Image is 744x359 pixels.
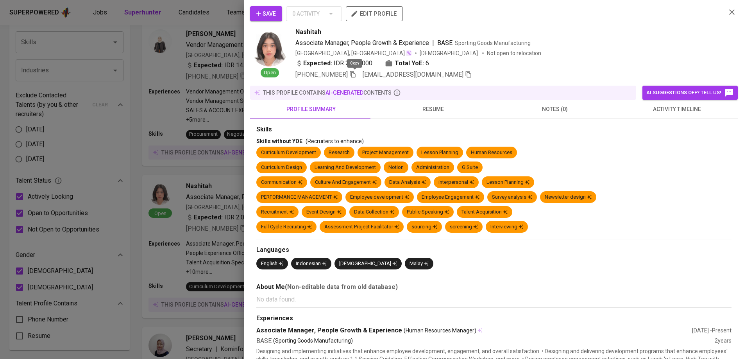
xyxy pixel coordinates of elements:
button: AI suggestions off? Tell us! [642,86,738,100]
div: Administration [416,164,449,171]
div: Experiences [256,314,731,323]
div: Associate Manager, People Growth & Experience [256,326,692,335]
span: resume [377,104,489,114]
div: Skills [256,125,731,134]
div: Culture And Engagement [315,179,377,186]
div: Data Analysis [389,179,426,186]
p: No data found. [256,295,731,304]
div: Notion [388,164,404,171]
b: (Non-editable data from old database) [285,283,398,291]
div: Newsletter design [545,194,592,201]
div: Full Cycle Recruiting [261,223,312,231]
div: Lesson Planning [421,149,458,156]
button: Save [250,6,282,21]
b: Total YoE: [395,59,424,68]
b: Expected: [303,59,332,68]
span: AI-generated [325,90,363,96]
button: edit profile [346,6,403,21]
div: Interviewing [490,223,523,231]
span: (Recruiters to enhance) [306,138,364,144]
div: Communication [261,179,302,186]
span: edit profile [352,9,397,19]
span: [EMAIL_ADDRESS][DOMAIN_NAME] [363,71,463,78]
div: BASE [256,337,715,346]
a: edit profile [346,10,403,16]
p: (Sporting Goods Manufacturing) [273,337,353,346]
div: Languages [256,246,731,255]
div: Human Resources [471,149,512,156]
div: Learning And Development [315,164,376,171]
span: notes (0) [499,104,611,114]
div: IDR 2.000.000 [295,59,372,68]
div: Talent Acquisition [461,208,508,216]
span: BASE [437,39,452,47]
div: About Me [256,282,731,292]
span: Nashitah [295,27,321,37]
div: Assessment Project Facilitator [324,223,399,231]
div: Project Management [362,149,409,156]
img: 7e0fe4547144df22c6745160464ee175.jpg [250,27,289,66]
span: [PHONE_NUMBER] [295,71,348,78]
span: Save [256,9,276,19]
div: Public Speaking [407,208,449,216]
div: [DEMOGRAPHIC_DATA] [339,260,397,267]
div: Research [329,149,350,156]
div: Event Design [306,208,342,216]
p: this profile contains contents [263,89,392,97]
div: 2 years [715,337,731,346]
div: [DATE] - Present [692,327,731,334]
span: Sporting Goods Manufacturing [455,40,531,46]
span: profile summary [255,104,367,114]
span: Skills without YOE [256,138,302,144]
div: screening [450,223,478,231]
div: Data Collection [354,208,394,216]
span: Associate Manager, People Growth & Experience [295,39,429,47]
div: Employee development [350,194,409,201]
div: Curriculum Design [261,164,302,171]
div: Malay [410,260,429,267]
div: Survey analysis [492,194,532,201]
div: Lesson Planning [486,179,529,186]
span: Open [261,69,279,77]
div: Curriculum Development [261,149,316,156]
span: | [432,38,434,48]
div: English [261,260,283,267]
img: magic_wand.svg [406,50,412,56]
div: interpersonal [438,179,474,186]
span: 6 [426,59,429,68]
div: sourcing [411,223,437,231]
div: Indonesian [296,260,327,267]
p: Not open to relocation [487,49,541,57]
span: AI suggestions off? Tell us! [646,88,734,97]
span: (Human Resources Manager) [404,327,476,334]
div: PERFORMANCE MANAGEMENT [261,194,338,201]
span: activity timeline [621,104,733,114]
div: Employee Engagement [422,194,479,201]
div: G Suite [462,164,478,171]
span: [DEMOGRAPHIC_DATA] [420,49,479,57]
div: Recruitment [261,208,294,216]
div: [GEOGRAPHIC_DATA], [GEOGRAPHIC_DATA] [295,49,412,57]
